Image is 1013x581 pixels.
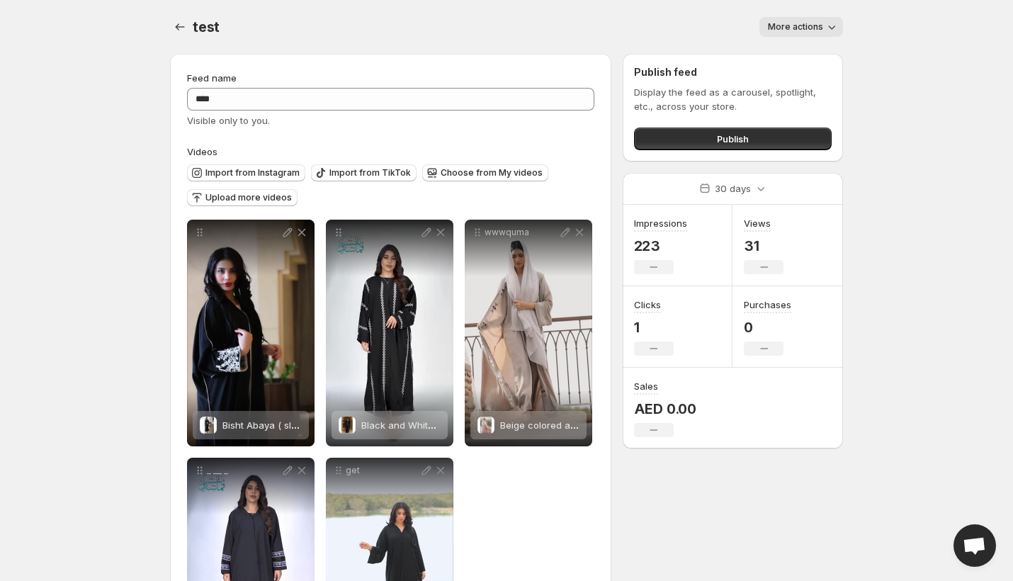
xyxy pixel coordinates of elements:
span: Visible only to you. [187,115,270,126]
button: Choose from My videos [422,164,548,181]
button: Settings [170,17,190,37]
h3: Views [744,216,771,230]
h3: Clicks [634,298,661,312]
h3: Impressions [634,216,687,230]
span: Import from TikTok [329,167,411,179]
span: More actions [768,21,823,33]
p: 0 [744,319,791,336]
p: 223 [634,237,687,254]
span: Choose from My videos [441,167,543,179]
span: Feed name [187,72,237,84]
button: Upload more videos [187,189,298,206]
span: test [193,18,220,35]
p: Display the feed as a carousel, spotlight, etc., across your store. [634,85,832,113]
p: _ __ _ [207,465,281,476]
p: 1 [634,319,674,336]
span: Bisht Abaya ( sleeve patterned ) [222,419,365,431]
button: More actions [759,17,843,37]
span: Import from Instagram [205,167,300,179]
h3: Sales [634,379,658,393]
div: Bisht Abaya ( sleeve patterned )Bisht Abaya ( sleeve patterned ) [187,220,315,446]
button: Import from Instagram [187,164,305,181]
button: Import from TikTok [311,164,417,181]
button: Publish [634,128,832,150]
p: wwwquma [485,227,558,238]
div: Black and White Bisht abayaBlack and White Bisht abaya [326,220,453,446]
span: Upload more videos [205,192,292,203]
p: 31 [744,237,783,254]
span: Videos [187,146,217,157]
p: get [346,465,419,476]
span: Black and White Bisht abaya [361,419,488,431]
p: AED 0.00 [634,400,696,417]
span: Beige colored abaya [500,419,592,431]
a: Open chat [953,524,996,567]
div: wwwqumaBeige colored abayaBeige colored abaya [465,220,592,446]
span: Publish [717,132,749,146]
h3: Purchases [744,298,791,312]
h2: Publish feed [634,65,832,79]
p: 30 days [715,181,751,196]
